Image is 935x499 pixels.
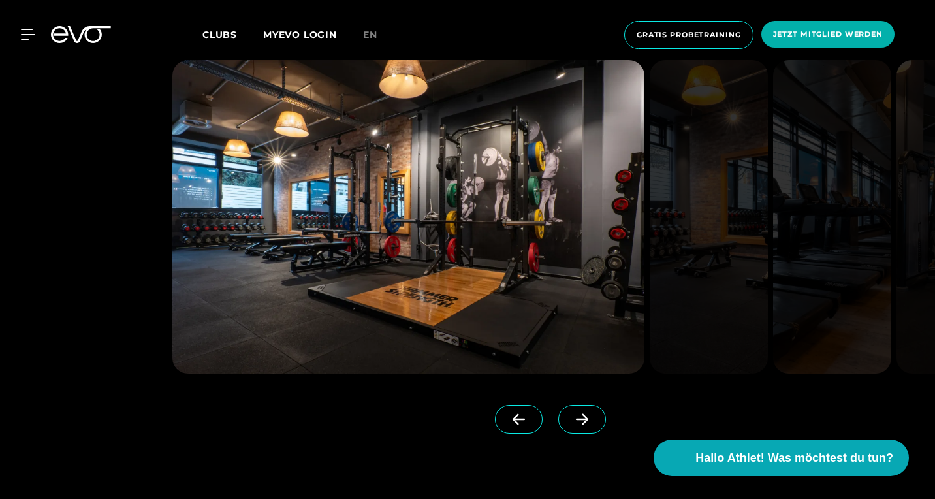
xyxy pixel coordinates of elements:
[172,60,644,374] img: evofitness
[202,29,237,40] span: Clubs
[637,29,741,40] span: Gratis Probetraining
[263,29,337,40] a: MYEVO LOGIN
[695,449,893,467] span: Hallo Athlet! Was möchtest du tun?
[363,29,377,40] span: en
[773,29,883,40] span: Jetzt Mitglied werden
[620,21,757,49] a: Gratis Probetraining
[773,60,891,374] img: evofitness
[757,21,898,49] a: Jetzt Mitglied werden
[363,27,393,42] a: en
[650,60,768,374] img: evofitness
[654,440,909,476] button: Hallo Athlet! Was möchtest du tun?
[202,28,263,40] a: Clubs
